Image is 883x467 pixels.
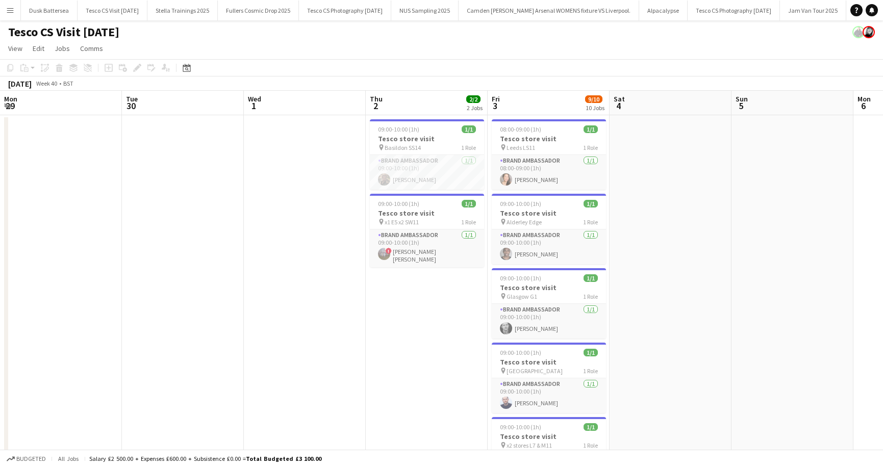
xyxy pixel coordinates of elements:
span: 1/1 [462,125,476,133]
app-card-role: Brand Ambassador1/109:00-10:00 (1h)[PERSON_NAME] [492,304,606,339]
div: 2 Jobs [467,104,483,112]
span: 1/1 [584,274,598,282]
h3: Tesco store visit [492,283,606,292]
span: 1 Role [583,293,598,300]
a: Edit [29,42,48,55]
span: 1/1 [462,200,476,207]
h3: Tesco store visit [492,134,606,143]
span: Sun [736,94,748,103]
span: 09:00-10:00 (1h) [500,200,541,207]
app-card-role: Brand Ambassador1/108:00-09:00 (1h)[PERSON_NAME] [492,155,606,190]
span: View [8,44,22,53]
span: 09:00-10:00 (1h) [500,423,541,431]
h3: Tesco store visit [492,432,606,441]
span: Week 40 [34,80,59,87]
app-job-card: 09:00-10:00 (1h)1/1Tesco store visit x1 E5 x2 SW111 RoleBrand Ambassador1/109:00-10:00 (1h)![PERS... [370,194,484,267]
span: Sat [614,94,625,103]
span: 1/1 [584,200,598,207]
button: Camden [PERSON_NAME] Arsenal WOMENS fixture VS Liverpool. [459,1,639,20]
app-user-avatar: Danielle Ferguson [852,26,865,38]
span: Wed [248,94,261,103]
span: 1 [246,100,261,112]
div: BST [63,80,73,87]
span: 1 Role [583,442,598,449]
div: [DATE] [8,79,32,89]
h3: Tesco store visit [492,357,606,367]
app-card-role: Brand Ambassador1/109:00-10:00 (1h)[PERSON_NAME] [492,378,606,413]
span: 5 [734,100,748,112]
div: 10 Jobs [586,104,604,112]
span: 09:00-10:00 (1h) [500,274,541,282]
span: 2/2 [466,95,481,103]
a: View [4,42,27,55]
span: 09:00-10:00 (1h) [378,200,419,207]
span: ! [386,248,392,254]
span: [GEOGRAPHIC_DATA] [507,367,563,375]
span: 9/10 [585,95,602,103]
button: Tesco CS Photography [DATE] [688,1,780,20]
button: Stella Trainings 2025 [147,1,218,20]
span: Edit [33,44,44,53]
app-job-card: 09:00-10:00 (1h)1/1Tesco store visit [GEOGRAPHIC_DATA]1 RoleBrand Ambassador1/109:00-10:00 (1h)[P... [492,343,606,413]
button: Tesco CS Visit [DATE] [78,1,147,20]
span: Mon [4,94,17,103]
h3: Tesco store visit [370,209,484,218]
span: Jobs [55,44,70,53]
span: Tue [126,94,138,103]
span: 1/1 [584,423,598,431]
span: Budgeted [16,455,46,462]
button: Dusk Battersea [21,1,78,20]
h3: Tesco store visit [370,134,484,143]
span: 30 [124,100,138,112]
span: 1/1 [584,125,598,133]
span: 29 [3,100,17,112]
span: 3 [490,100,500,112]
a: Jobs [51,42,74,55]
button: Fullers Cosmic Drop 2025 [218,1,299,20]
a: Comms [76,42,107,55]
button: Budgeted [5,453,47,464]
app-user-avatar: Janeann Ferguson [863,26,875,38]
span: x2 stores L7 & M11 [507,442,552,449]
span: x1 E5 x2 SW11 [385,218,419,226]
span: Comms [80,44,103,53]
button: Tesco CS Photography [DATE] [299,1,391,20]
span: 1 Role [583,144,598,151]
span: 4 [612,100,625,112]
button: Alpacalypse [639,1,688,20]
span: All jobs [56,455,81,462]
span: 1 Role [583,218,598,226]
span: Fri [492,94,500,103]
app-job-card: 09:00-10:00 (1h)1/1Tesco store visit Basildon SS141 RoleBrand Ambassador1/109:00-10:00 (1h)[PERSO... [370,119,484,190]
span: Basildon SS14 [385,144,421,151]
span: 1 Role [583,367,598,375]
button: Jam Van Tour 2025 [780,1,846,20]
span: 2 [368,100,383,112]
span: 6 [856,100,871,112]
span: Alderley Edge [507,218,542,226]
span: Glasgow G1 [507,293,537,300]
button: NUS Sampling 2025 [391,1,459,20]
app-card-role: Brand Ambassador1/109:00-10:00 (1h)[PERSON_NAME] [370,155,484,190]
span: 08:00-09:00 (1h) [500,125,541,133]
span: 1 Role [461,144,476,151]
app-card-role: Brand Ambassador1/109:00-10:00 (1h)[PERSON_NAME] [492,229,606,264]
div: Salary £2 500.00 + Expenses £600.00 + Subsistence £0.00 = [89,455,321,462]
span: Thu [370,94,383,103]
span: 1/1 [584,349,598,356]
app-job-card: 09:00-10:00 (1h)1/1Tesco store visit Glasgow G11 RoleBrand Ambassador1/109:00-10:00 (1h)[PERSON_N... [492,268,606,339]
app-job-card: 08:00-09:00 (1h)1/1Tesco store visit Leeds LS111 RoleBrand Ambassador1/108:00-09:00 (1h)[PERSON_N... [492,119,606,190]
span: 09:00-10:00 (1h) [500,349,541,356]
h3: Tesco store visit [492,209,606,218]
app-job-card: 09:00-10:00 (1h)1/1Tesco store visit Alderley Edge1 RoleBrand Ambassador1/109:00-10:00 (1h)[PERSO... [492,194,606,264]
app-card-role: Brand Ambassador1/109:00-10:00 (1h)![PERSON_NAME] [PERSON_NAME] [370,229,484,267]
h1: Tesco CS Visit [DATE] [8,24,119,40]
span: Leeds LS11 [507,144,535,151]
span: Mon [857,94,871,103]
span: Total Budgeted £3 100.00 [246,455,321,462]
